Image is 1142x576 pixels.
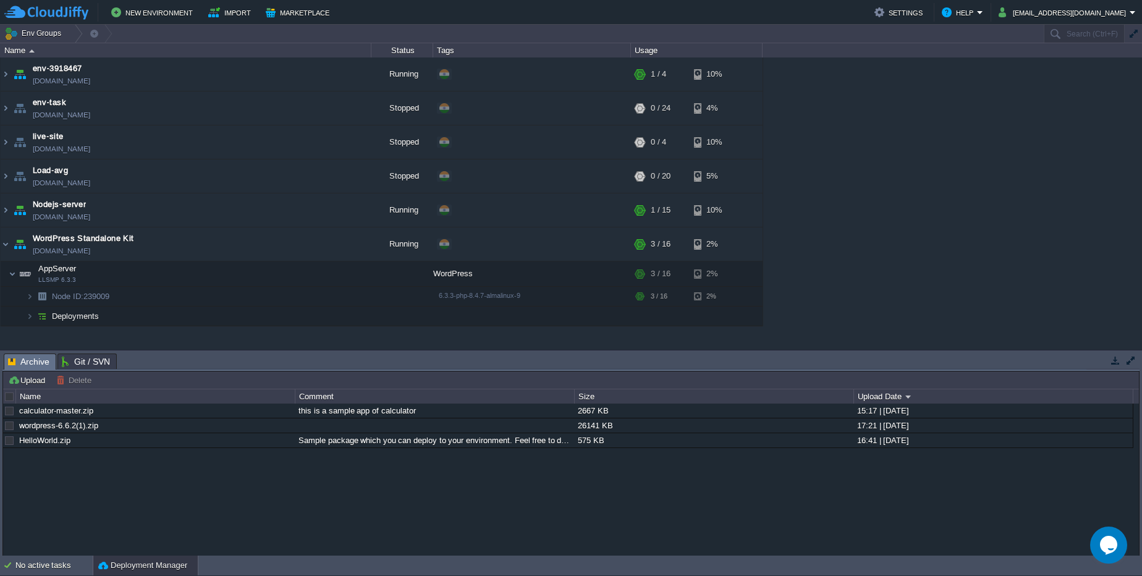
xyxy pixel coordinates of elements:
span: [DOMAIN_NAME] [33,109,90,121]
span: AppServer [37,263,78,274]
a: HelloWorld.zip [19,436,70,445]
a: Load-avg [33,164,68,177]
div: Usage [632,43,762,57]
div: Stopped [371,125,433,159]
img: AMDAwAAAACH5BAEAAAAALAAAAAABAAEAAAICRAEAOw== [11,57,28,91]
img: AMDAwAAAACH5BAEAAAAALAAAAAABAAEAAAICRAEAOw== [11,193,28,227]
div: 3 / 16 [651,287,667,306]
div: 26141 KB [575,418,853,433]
a: Node ID:239009 [51,291,111,302]
a: [DOMAIN_NAME] [33,143,90,155]
div: Stopped [371,91,433,125]
div: Upload Date [855,389,1133,404]
div: 0 / 4 [651,125,666,159]
a: Deployments [51,311,101,321]
div: 17:21 | [DATE] [854,418,1132,433]
a: env-task [33,96,66,109]
img: AMDAwAAAACH5BAEAAAAALAAAAAABAAEAAAICRAEAOw== [11,227,28,261]
img: AMDAwAAAACH5BAEAAAAALAAAAAABAAEAAAICRAEAOw== [11,91,28,125]
button: [EMAIL_ADDRESS][DOMAIN_NAME] [999,5,1130,20]
div: 10% [694,57,734,91]
button: Settings [874,5,926,20]
img: AMDAwAAAACH5BAEAAAAALAAAAAABAAEAAAICRAEAOw== [1,57,11,91]
div: Stopped [371,159,433,193]
span: Archive [8,354,49,370]
button: Delete [56,375,95,386]
div: 2667 KB [575,404,853,418]
div: Size [575,389,853,404]
div: 0 / 24 [651,91,670,125]
a: WordPress Standalone Kit [33,232,134,245]
div: 3 / 16 [651,227,670,261]
span: 239009 [51,291,111,302]
span: LLSMP 6.3.3 [38,276,76,284]
a: [DOMAIN_NAME] [33,245,90,257]
img: AMDAwAAAACH5BAEAAAAALAAAAAABAAEAAAICRAEAOw== [9,261,16,286]
div: 2% [694,261,734,286]
div: Running [371,227,433,261]
div: WordPress [433,261,631,286]
iframe: chat widget [1090,527,1130,564]
span: 6.3.3-php-8.4.7-almalinux-9 [439,292,520,299]
a: env-3918467 [33,62,82,75]
button: Help [942,5,977,20]
a: wordpress-6.6.2(1).zip [19,421,98,430]
img: AMDAwAAAACH5BAEAAAAALAAAAAABAAEAAAICRAEAOw== [1,193,11,227]
div: 10% [694,125,734,159]
div: 10% [694,193,734,227]
img: AMDAwAAAACH5BAEAAAAALAAAAAABAAEAAAICRAEAOw== [33,307,51,326]
button: Import [208,5,255,20]
button: Env Groups [4,25,66,42]
div: Comment [296,389,574,404]
img: AMDAwAAAACH5BAEAAAAALAAAAAABAAEAAAICRAEAOw== [26,287,33,306]
a: calculator-master.zip [19,406,93,415]
img: AMDAwAAAACH5BAEAAAAALAAAAAABAAEAAAICRAEAOw== [33,287,51,306]
div: 2% [694,287,734,306]
img: AMDAwAAAACH5BAEAAAAALAAAAAABAAEAAAICRAEAOw== [1,159,11,193]
div: this is a sample app of calculator [295,404,573,418]
div: 1 / 15 [651,193,670,227]
span: Node ID: [52,292,83,301]
img: AMDAwAAAACH5BAEAAAAALAAAAAABAAEAAAICRAEAOw== [11,125,28,159]
div: 16:41 | [DATE] [854,433,1132,447]
div: 5% [694,159,734,193]
img: AMDAwAAAACH5BAEAAAAALAAAAAABAAEAAAICRAEAOw== [29,49,35,53]
div: Running [371,193,433,227]
span: Git / SVN [62,354,110,369]
div: Name [17,389,295,404]
div: No active tasks [15,556,93,575]
div: Tags [434,43,630,57]
a: AppServerLLSMP 6.3.3 [37,264,78,273]
img: AMDAwAAAACH5BAEAAAAALAAAAAABAAEAAAICRAEAOw== [1,125,11,159]
div: Running [371,57,433,91]
div: 3 / 16 [651,261,670,286]
div: 0 / 20 [651,159,670,193]
div: Name [1,43,371,57]
div: 2% [694,227,734,261]
button: New Environment [111,5,197,20]
button: Deployment Manager [98,559,187,572]
img: CloudJiffy [4,5,88,20]
img: AMDAwAAAACH5BAEAAAAALAAAAAABAAEAAAICRAEAOw== [1,227,11,261]
div: Status [372,43,433,57]
div: Sample package which you can deploy to your environment. Feel free to delete and upload a package... [295,433,573,447]
div: 15:17 | [DATE] [854,404,1132,418]
a: [DOMAIN_NAME] [33,211,90,223]
button: Marketplace [266,5,333,20]
div: 4% [694,91,734,125]
a: Nodejs-server [33,198,86,211]
img: AMDAwAAAACH5BAEAAAAALAAAAAABAAEAAAICRAEAOw== [17,261,34,286]
a: live-site [33,130,64,143]
div: 1 / 4 [651,57,666,91]
img: AMDAwAAAACH5BAEAAAAALAAAAAABAAEAAAICRAEAOw== [11,159,28,193]
img: AMDAwAAAACH5BAEAAAAALAAAAAABAAEAAAICRAEAOw== [26,307,33,326]
span: [DOMAIN_NAME] [33,177,90,189]
button: Upload [8,375,49,386]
